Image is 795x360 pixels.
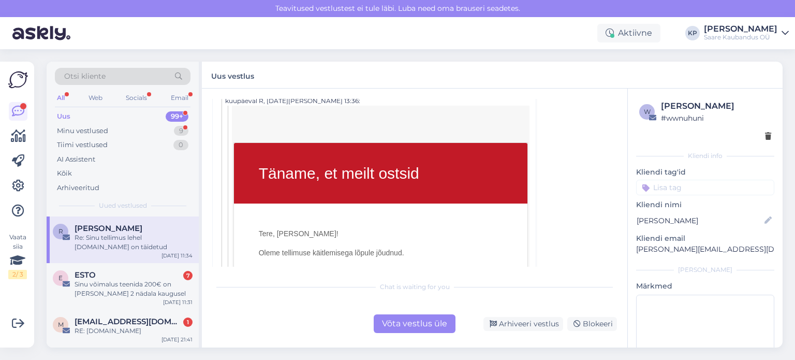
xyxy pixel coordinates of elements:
[8,233,27,279] div: Vaata siia
[704,25,789,41] a: [PERSON_NAME]Saare Kaubandus OÜ
[64,71,106,82] span: Otsi kliente
[57,111,70,122] div: Uus
[661,100,771,112] div: [PERSON_NAME]
[597,24,660,42] div: Aktiivne
[636,281,774,292] p: Märkmed
[661,112,771,124] div: # wwnuhuni
[183,318,193,327] div: 1
[173,140,188,150] div: 0
[75,270,96,280] span: ESTO
[99,201,147,210] span: Uued vestlused
[75,233,193,252] div: Re: Sinu tellimus lehel [DOMAIN_NAME] on täidetud
[161,336,193,343] div: [DATE] 21:41
[567,317,617,331] div: Blokeeri
[259,228,503,239] p: Tere, [PERSON_NAME]!
[212,282,617,292] div: Chat is waiting for you
[636,151,774,161] div: Kliendi info
[636,167,774,178] p: Kliendi tag'id
[58,321,64,328] span: m
[57,183,99,193] div: Arhiveeritud
[124,91,149,105] div: Socials
[644,108,651,116] span: w
[58,274,63,282] span: E
[161,252,193,260] div: [DATE] 11:34
[483,317,563,331] div: Arhiveeri vestlus
[169,91,190,105] div: Email
[636,244,774,255] p: [PERSON_NAME][EMAIL_ADDRESS][DOMAIN_NAME]
[57,140,108,150] div: Tiimi vestlused
[163,298,193,306] div: [DATE] 11:31
[57,168,72,179] div: Kõik
[637,215,762,226] input: Lisa nimi
[685,26,700,40] div: KP
[55,91,67,105] div: All
[259,248,503,258] p: Oleme tellimuse käitlemisega lõpule jõudnud.
[183,271,193,280] div: 7
[86,91,105,105] div: Web
[8,70,28,90] img: Askly Logo
[57,126,108,136] div: Minu vestlused
[636,265,774,275] div: [PERSON_NAME]
[259,162,503,185] h1: Täname, et meilt ostsid
[211,68,254,82] label: Uus vestlus
[174,126,188,136] div: 9
[374,314,455,333] div: Võta vestlus üle
[636,199,774,210] p: Kliendi nimi
[636,233,774,244] p: Kliendi email
[704,25,777,33] div: [PERSON_NAME]
[8,270,27,279] div: 2 / 3
[58,227,63,235] span: R
[57,154,95,165] div: AI Assistent
[75,224,142,233] span: Ruth Annert
[704,33,777,41] div: Saare Kaubandus OÜ
[636,180,774,195] input: Lisa tag
[75,317,182,326] span: marju.voogne@mail.ee
[75,326,193,336] div: RE: [DOMAIN_NAME]
[75,280,193,298] div: Sinu võimalus teenida 200€ on [PERSON_NAME] 2 nädala kaugusel
[166,111,188,122] div: 99+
